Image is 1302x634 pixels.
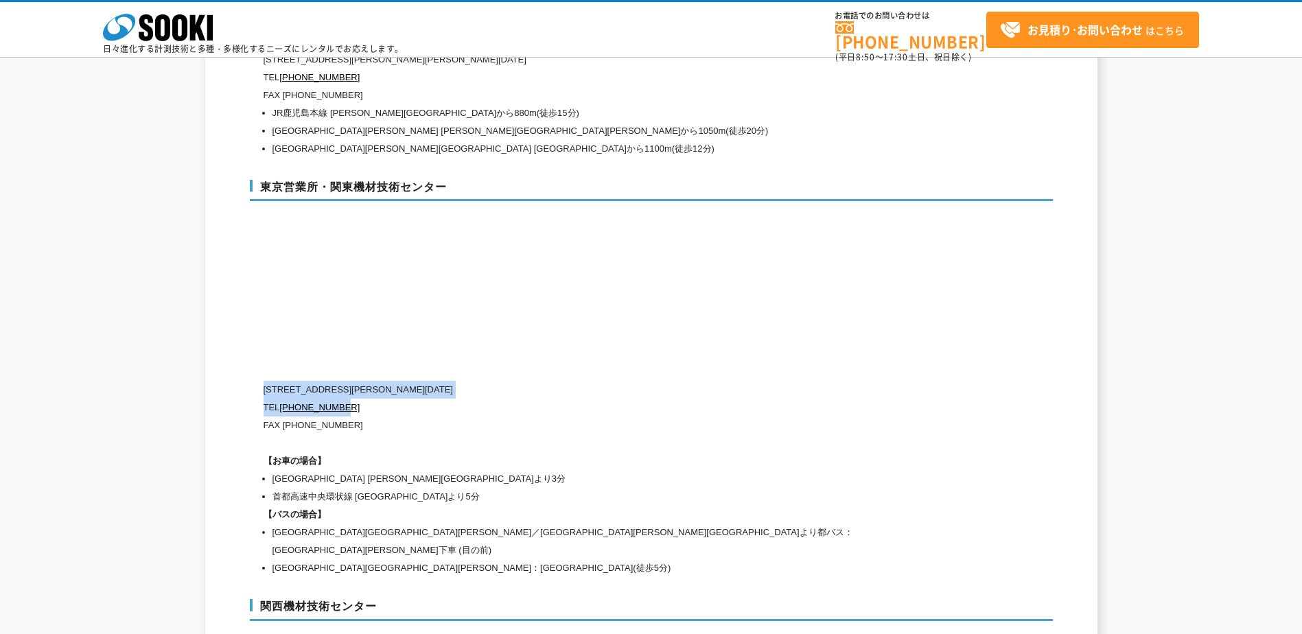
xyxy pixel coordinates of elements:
p: TEL [264,399,922,416]
li: [GEOGRAPHIC_DATA] [PERSON_NAME][GEOGRAPHIC_DATA]より3分 [272,470,922,488]
span: 8:50 [856,51,875,63]
h3: 東京営業所・関東機材技術センター [250,180,1053,202]
a: お見積り･お問い合わせはこちら [986,12,1199,48]
p: TEL [264,69,922,86]
p: FAX [PHONE_NUMBER] [264,416,922,434]
a: [PHONE_NUMBER] [279,402,360,412]
h3: 関西機材技術センター [250,599,1053,621]
h1: 【バスの場合】 [264,506,922,524]
h1: 【お車の場合】 [264,452,922,470]
a: [PHONE_NUMBER] [835,21,986,49]
strong: お見積り･お問い合わせ [1027,21,1143,38]
span: お電話でのお問い合わせは [835,12,986,20]
p: FAX [PHONE_NUMBER] [264,86,922,104]
a: [PHONE_NUMBER] [279,72,360,82]
span: はこちら [1000,20,1184,40]
li: [GEOGRAPHIC_DATA][PERSON_NAME][GEOGRAPHIC_DATA] [GEOGRAPHIC_DATA]から1100m(徒歩12分) [272,140,922,158]
p: 日々進化する計測技術と多種・多様化するニーズにレンタルでお応えします。 [103,45,404,53]
li: 首都高速中央環状線 [GEOGRAPHIC_DATA]より5分 [272,488,922,506]
li: [GEOGRAPHIC_DATA][GEOGRAPHIC_DATA][PERSON_NAME]／[GEOGRAPHIC_DATA][PERSON_NAME][GEOGRAPHIC_DATA]より... [272,524,922,559]
li: [GEOGRAPHIC_DATA][PERSON_NAME] [PERSON_NAME][GEOGRAPHIC_DATA][PERSON_NAME]から1050m(徒歩20分) [272,122,922,140]
span: (平日 ～ 土日、祝日除く) [835,51,971,63]
li: JR鹿児島本線 [PERSON_NAME][GEOGRAPHIC_DATA]から880m(徒歩15分) [272,104,922,122]
span: 17:30 [883,51,908,63]
li: [GEOGRAPHIC_DATA][GEOGRAPHIC_DATA][PERSON_NAME]：[GEOGRAPHIC_DATA](徒歩5分) [272,559,922,577]
p: [STREET_ADDRESS][PERSON_NAME][DATE] [264,381,922,399]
